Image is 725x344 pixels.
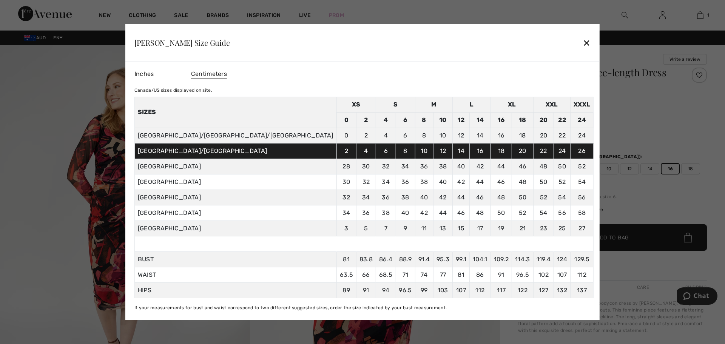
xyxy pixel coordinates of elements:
[134,205,336,221] td: [GEOGRAPHIC_DATA]
[554,174,571,190] td: 52
[343,256,350,263] span: 81
[473,256,487,263] span: 104.1
[491,159,512,174] td: 44
[356,128,376,143] td: 2
[452,221,469,236] td: 15
[498,271,504,278] span: 91
[512,174,534,190] td: 48
[134,267,336,282] td: WAIST
[571,174,594,190] td: 54
[557,287,567,294] span: 132
[470,190,491,205] td: 46
[396,128,415,143] td: 6
[415,143,433,159] td: 10
[191,69,227,79] span: Centimeters
[554,221,571,236] td: 25
[452,205,469,221] td: 46
[379,271,392,278] span: 68.5
[512,128,534,143] td: 18
[336,97,376,112] td: XS
[415,190,433,205] td: 40
[399,287,412,294] span: 96.5
[456,256,466,263] span: 99.1
[512,205,534,221] td: 52
[376,205,396,221] td: 38
[470,143,491,159] td: 16
[396,174,415,190] td: 36
[577,287,587,294] span: 137
[456,287,466,294] span: 107
[497,287,506,294] span: 117
[134,70,154,77] span: Inches
[336,143,356,159] td: 2
[342,287,350,294] span: 89
[437,256,449,263] span: 95.3
[533,190,554,205] td: 52
[452,190,469,205] td: 44
[396,143,415,159] td: 8
[403,271,409,278] span: 71
[571,159,594,174] td: 52
[533,221,554,236] td: 23
[538,271,549,278] span: 102
[491,205,512,221] td: 50
[452,112,469,128] td: 12
[458,271,464,278] span: 81
[336,221,356,236] td: 3
[356,174,376,190] td: 32
[512,143,534,159] td: 20
[433,221,452,236] td: 13
[554,143,571,159] td: 24
[452,97,491,112] td: L
[415,174,433,190] td: 38
[554,128,571,143] td: 22
[452,128,469,143] td: 12
[433,190,452,205] td: 42
[470,174,491,190] td: 44
[356,205,376,221] td: 36
[336,128,356,143] td: 0
[452,143,469,159] td: 14
[452,159,469,174] td: 40
[396,159,415,174] td: 34
[376,143,396,159] td: 6
[134,159,336,174] td: [GEOGRAPHIC_DATA]
[356,221,376,236] td: 5
[359,256,373,263] span: 83.8
[399,256,412,263] span: 88.9
[475,287,484,294] span: 112
[415,221,433,236] td: 11
[494,256,509,263] span: 109.2
[376,128,396,143] td: 4
[537,256,551,263] span: 119.4
[491,190,512,205] td: 48
[557,271,567,278] span: 107
[363,287,369,294] span: 91
[571,143,594,159] td: 26
[515,256,530,263] span: 114.3
[433,112,452,128] td: 10
[533,174,554,190] td: 50
[415,97,452,112] td: M
[421,287,428,294] span: 99
[382,287,390,294] span: 94
[134,282,336,298] td: HIPS
[356,190,376,205] td: 34
[376,221,396,236] td: 7
[17,5,32,12] span: Chat
[376,112,396,128] td: 4
[571,205,594,221] td: 58
[512,159,534,174] td: 46
[539,287,548,294] span: 127
[433,174,452,190] td: 40
[440,271,446,278] span: 77
[134,128,336,143] td: [GEOGRAPHIC_DATA]/[GEOGRAPHIC_DATA]/[GEOGRAPHIC_DATA]
[518,287,528,294] span: 122
[356,143,376,159] td: 4
[433,159,452,174] td: 38
[533,143,554,159] td: 22
[336,174,356,190] td: 30
[571,97,594,112] td: XXXL
[340,271,353,278] span: 63.5
[433,128,452,143] td: 10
